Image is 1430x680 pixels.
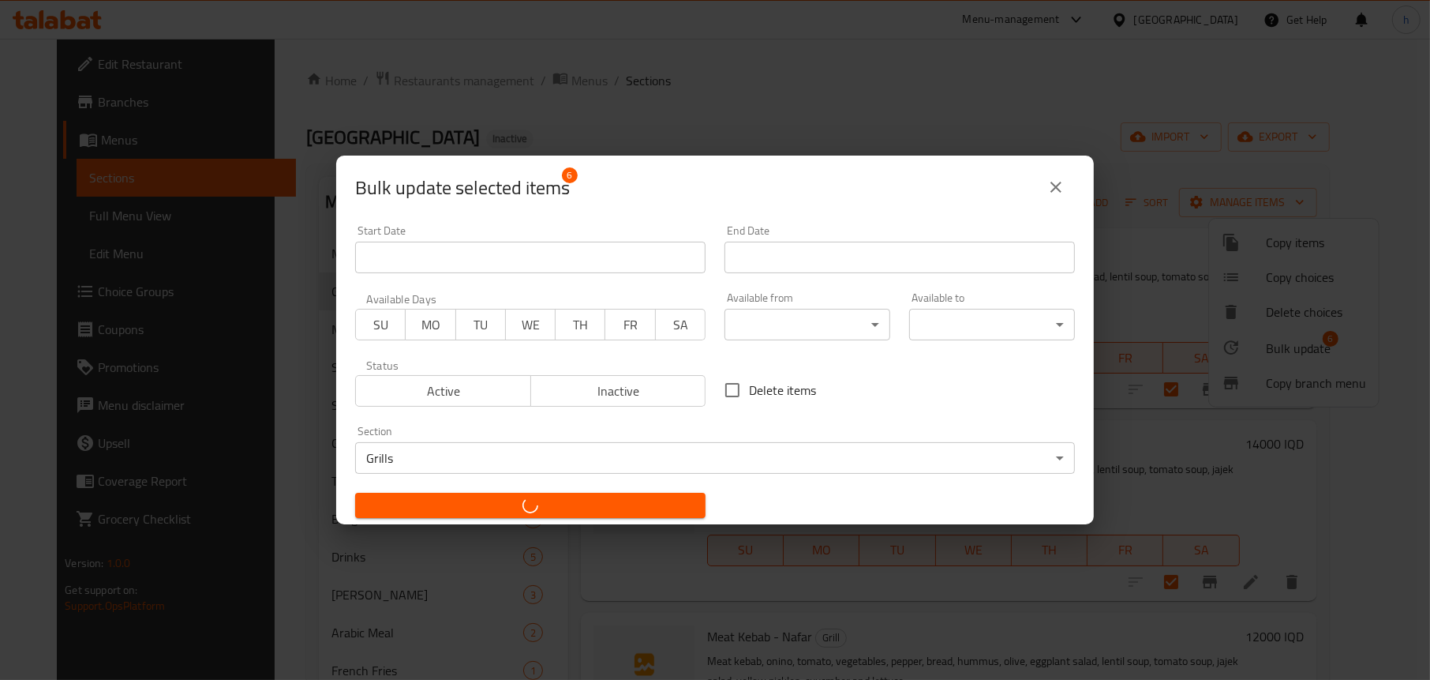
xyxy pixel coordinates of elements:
button: SA [655,309,706,340]
button: WE [505,309,556,340]
div: ​ [909,309,1075,340]
button: FR [605,309,655,340]
span: MO [412,314,449,336]
div: Grills [355,442,1075,474]
button: Active [355,375,531,407]
span: SA [662,314,699,336]
span: Selected items count [355,175,570,201]
button: close [1037,168,1075,206]
span: WE [512,314,549,336]
span: TU [462,314,500,336]
button: SU [355,309,406,340]
span: SU [362,314,399,336]
button: TU [455,309,506,340]
span: Delete items [749,381,816,400]
span: Active [362,380,525,403]
div: ​ [724,309,890,340]
span: 6 [562,167,578,183]
span: Inactive [537,380,700,403]
span: FR [612,314,649,336]
button: MO [405,309,455,340]
button: TH [555,309,605,340]
span: TH [562,314,599,336]
button: Inactive [530,375,706,407]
